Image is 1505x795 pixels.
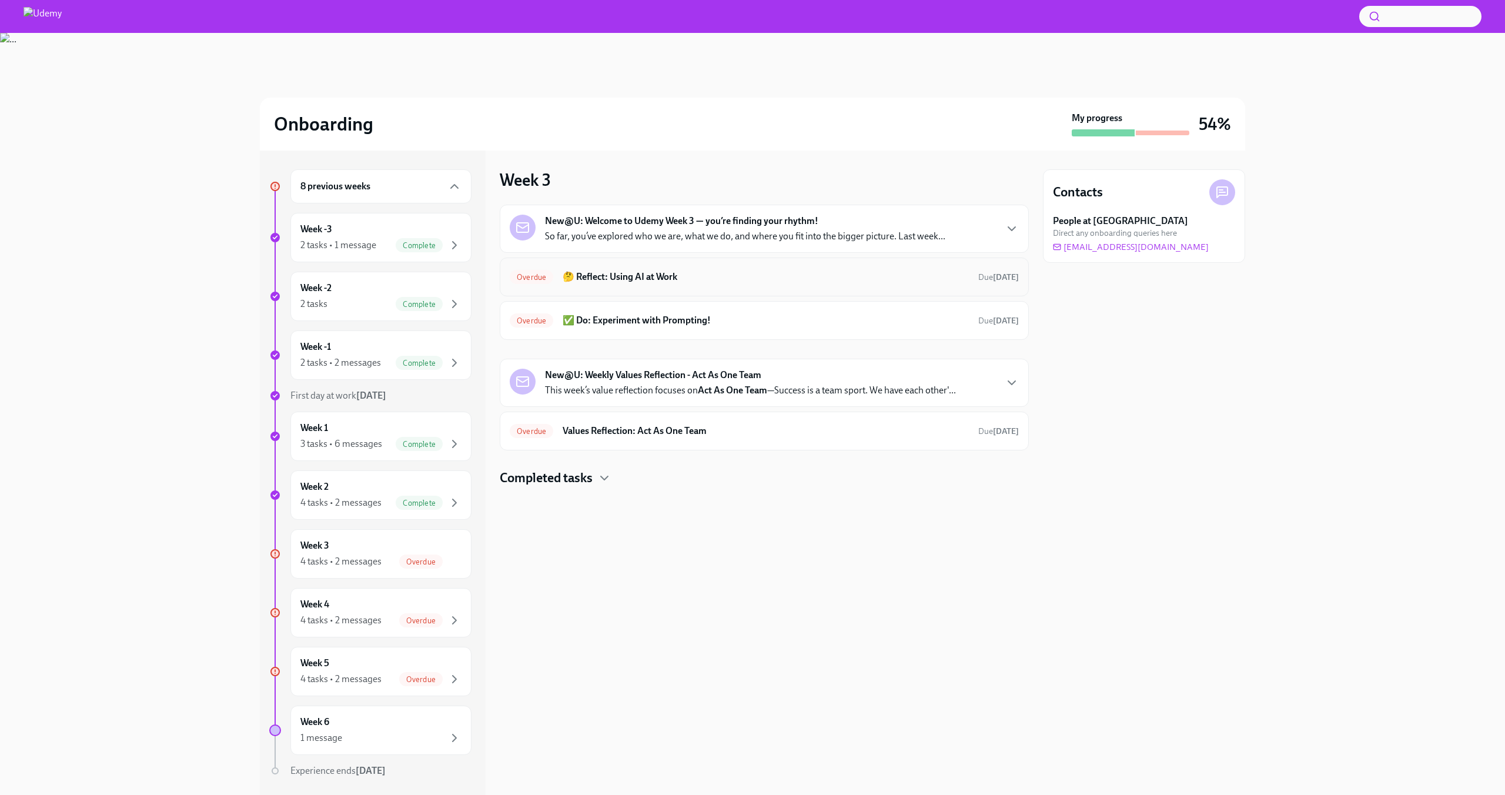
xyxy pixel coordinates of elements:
[1072,112,1122,125] strong: My progress
[300,239,376,252] div: 2 tasks • 1 message
[510,427,553,436] span: Overdue
[269,330,471,380] a: Week -12 tasks • 2 messagesComplete
[1053,228,1177,239] span: Direct any onboarding queries here
[399,616,443,625] span: Overdue
[993,426,1019,436] strong: [DATE]
[300,422,328,435] h6: Week 1
[300,223,332,236] h6: Week -3
[510,273,553,282] span: Overdue
[300,298,327,310] div: 2 tasks
[274,112,373,136] h2: Onboarding
[300,673,382,686] div: 4 tasks • 2 messages
[356,390,386,401] strong: [DATE]
[269,647,471,696] a: Week 54 tasks • 2 messagesOverdue
[545,215,818,228] strong: New@U: Welcome to Udemy Week 3 — you’re finding your rhythm!
[269,412,471,461] a: Week 13 tasks • 6 messagesComplete
[269,272,471,321] a: Week -22 tasksComplete
[300,614,382,627] div: 4 tasks • 2 messages
[24,7,62,26] img: Udemy
[399,675,443,684] span: Overdue
[396,359,443,368] span: Complete
[396,440,443,449] span: Complete
[698,385,767,396] strong: Act As One Team
[300,180,370,193] h6: 8 previous weeks
[300,282,332,295] h6: Week -2
[290,169,471,203] div: 8 previous weeks
[563,270,969,283] h6: 🤔 Reflect: Using AI at Work
[563,314,969,327] h6: ✅ Do: Experiment with Prompting!
[993,316,1019,326] strong: [DATE]
[269,389,471,402] a: First day at work[DATE]
[510,422,1019,440] a: OverdueValues Reflection: Act As One TeamDue[DATE]
[300,340,331,353] h6: Week -1
[290,390,386,401] span: First day at work
[1053,215,1188,228] strong: People at [GEOGRAPHIC_DATA]
[545,369,761,382] strong: New@U: Weekly Values Reflection - Act As One Team
[300,657,329,670] h6: Week 5
[300,555,382,568] div: 4 tasks • 2 messages
[510,316,553,325] span: Overdue
[500,469,1029,487] div: Completed tasks
[978,316,1019,326] span: Due
[396,300,443,309] span: Complete
[1053,183,1103,201] h4: Contacts
[978,272,1019,282] span: Due
[269,706,471,755] a: Week 61 message
[290,765,386,776] span: Experience ends
[510,311,1019,330] a: Overdue✅ Do: Experiment with Prompting!Due[DATE]
[300,539,329,552] h6: Week 3
[1053,241,1209,253] a: [EMAIL_ADDRESS][DOMAIN_NAME]
[545,384,956,397] p: This week’s value reflection focuses on —Success is a team sport. We have each other'...
[269,470,471,520] a: Week 24 tasks • 2 messagesComplete
[978,426,1019,436] span: Due
[510,268,1019,286] a: Overdue🤔 Reflect: Using AI at WorkDue[DATE]
[300,480,329,493] h6: Week 2
[396,499,443,507] span: Complete
[300,716,329,729] h6: Week 6
[396,241,443,250] span: Complete
[269,588,471,637] a: Week 44 tasks • 2 messagesOverdue
[978,272,1019,283] span: September 27th, 2025 08:00
[300,731,342,744] div: 1 message
[993,272,1019,282] strong: [DATE]
[269,529,471,579] a: Week 34 tasks • 2 messagesOverdue
[545,230,945,243] p: So far, you’ve explored who we are, what we do, and where you fit into the bigger picture. Last w...
[563,425,969,437] h6: Values Reflection: Act As One Team
[978,315,1019,326] span: September 27th, 2025 08:00
[399,557,443,566] span: Overdue
[356,765,386,776] strong: [DATE]
[1199,113,1231,135] h3: 54%
[269,213,471,262] a: Week -32 tasks • 1 messageComplete
[300,356,381,369] div: 2 tasks • 2 messages
[500,469,593,487] h4: Completed tasks
[300,598,329,611] h6: Week 4
[300,437,382,450] div: 3 tasks • 6 messages
[500,169,551,191] h3: Week 3
[300,496,382,509] div: 4 tasks • 2 messages
[978,426,1019,437] span: September 29th, 2025 08:00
